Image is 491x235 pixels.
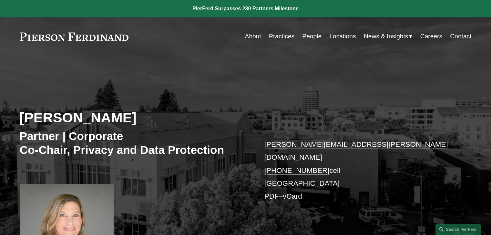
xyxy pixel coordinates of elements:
h2: [PERSON_NAME] [20,109,246,126]
a: Careers [420,30,442,42]
span: News & Insights [364,31,408,42]
p: cell [GEOGRAPHIC_DATA] – [264,138,453,203]
a: Locations [329,30,356,42]
a: About [245,30,261,42]
a: vCard [283,192,302,200]
a: [PERSON_NAME][EMAIL_ADDRESS][PERSON_NAME][DOMAIN_NAME] [264,140,448,161]
a: [PHONE_NUMBER] [264,166,330,174]
a: People [302,30,322,42]
a: folder dropdown [364,30,413,42]
a: Practices [269,30,294,42]
a: Contact [450,30,471,42]
a: Search this site [435,224,481,235]
h3: Partner | Corporate Co-Chair, Privacy and Data Protection [20,129,246,157]
a: PDF [264,192,279,200]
